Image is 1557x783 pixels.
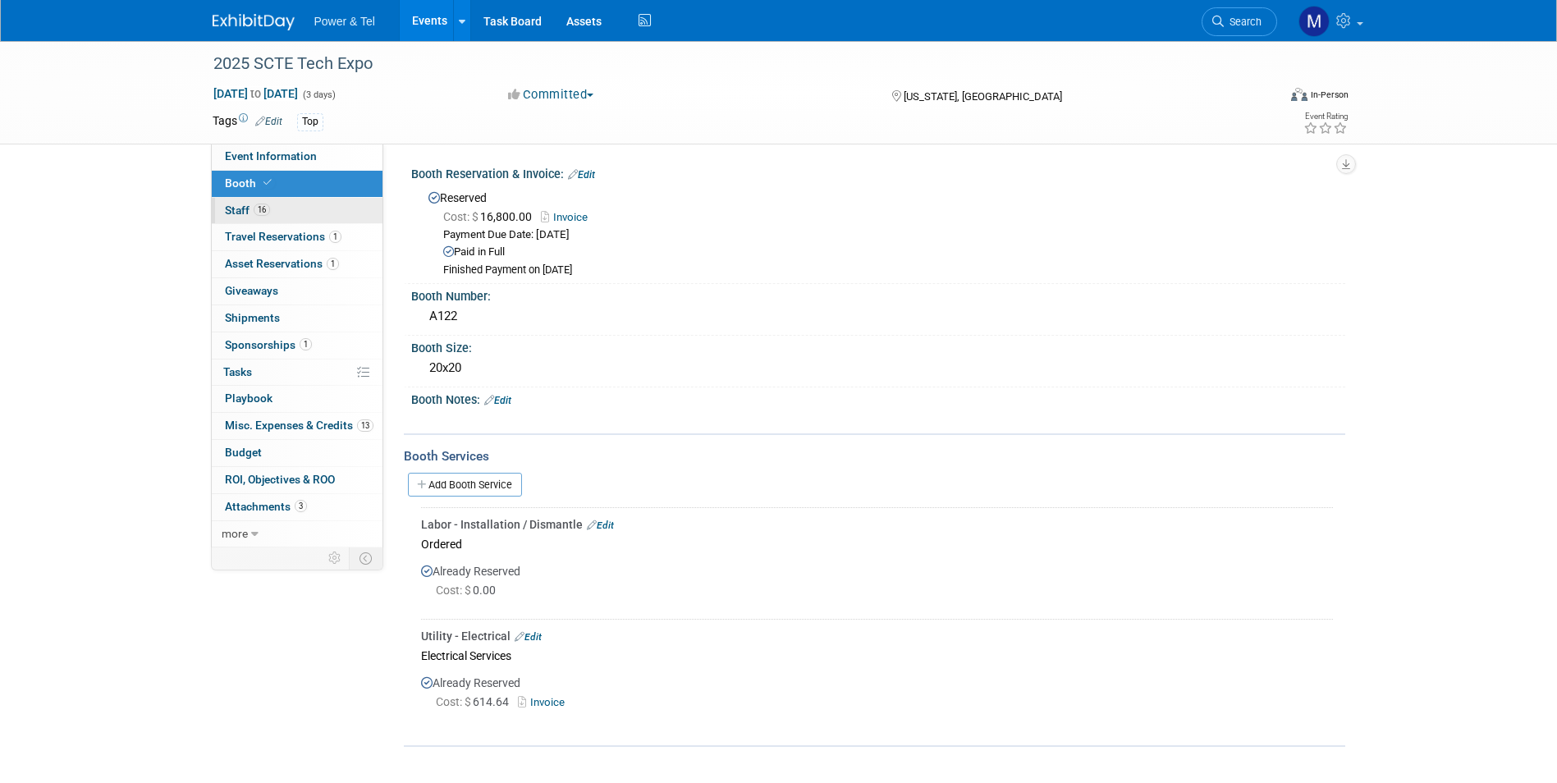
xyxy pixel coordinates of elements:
[436,584,502,597] span: 0.00
[212,332,382,359] a: Sponsorships1
[212,171,382,197] a: Booth
[424,304,1333,329] div: A122
[225,419,373,432] span: Misc. Expenses & Credits
[411,162,1345,183] div: Booth Reservation & Invoice:
[225,204,270,217] span: Staff
[443,210,538,223] span: 16,800.00
[518,696,571,708] a: Invoice
[248,87,263,100] span: to
[411,284,1345,304] div: Booth Number:
[421,628,1333,644] div: Utility - Electrical
[212,224,382,250] a: Travel Reservations1
[1291,88,1307,101] img: Format-Inperson.png
[349,547,382,569] td: Toggle Event Tabs
[225,149,317,163] span: Event Information
[212,251,382,277] a: Asset Reservations1
[408,473,522,497] a: Add Booth Service
[213,112,282,131] td: Tags
[421,555,1333,613] div: Already Reserved
[300,338,312,350] span: 1
[1202,7,1277,36] a: Search
[263,178,272,187] i: Booth reservation complete
[223,365,252,378] span: Tasks
[212,467,382,493] a: ROI, Objectives & ROO
[424,355,1333,381] div: 20x20
[357,419,373,432] span: 13
[254,204,270,216] span: 16
[225,446,262,459] span: Budget
[421,516,1333,533] div: Labor - Installation / Dismantle
[484,395,511,406] a: Edit
[212,386,382,412] a: Playbook
[327,258,339,270] span: 1
[1180,85,1349,110] div: Event Format
[212,440,382,466] a: Budget
[225,257,339,270] span: Asset Reservations
[443,227,1333,243] div: Payment Due Date: [DATE]
[421,533,1333,555] div: Ordered
[212,144,382,170] a: Event Information
[225,284,278,297] span: Giveaways
[502,86,600,103] button: Committed
[297,113,323,130] div: Top
[436,695,515,708] span: 614.64
[213,86,299,101] span: [DATE] [DATE]
[212,305,382,332] a: Shipments
[404,447,1345,465] div: Booth Services
[443,245,1333,260] div: Paid in Full
[436,584,473,597] span: Cost: $
[295,500,307,512] span: 3
[225,176,275,190] span: Booth
[212,521,382,547] a: more
[222,527,248,540] span: more
[212,494,382,520] a: Attachments3
[225,230,341,243] span: Travel Reservations
[225,311,280,324] span: Shipments
[1298,6,1330,37] img: Madalyn Bobbitt
[1303,112,1348,121] div: Event Rating
[225,338,312,351] span: Sponsorships
[314,15,375,28] span: Power & Tel
[443,263,1333,277] div: Finished Payment on [DATE]
[436,695,473,708] span: Cost: $
[255,116,282,127] a: Edit
[212,413,382,439] a: Misc. Expenses & Credits13
[329,231,341,243] span: 1
[321,547,350,569] td: Personalize Event Tab Strip
[301,89,336,100] span: (3 days)
[225,500,307,513] span: Attachments
[443,210,480,223] span: Cost: $
[213,14,295,30] img: ExhibitDay
[225,391,272,405] span: Playbook
[212,359,382,386] a: Tasks
[424,185,1333,278] div: Reserved
[904,90,1062,103] span: [US_STATE], [GEOGRAPHIC_DATA]
[1224,16,1262,28] span: Search
[208,49,1252,79] div: 2025 SCTE Tech Expo
[421,644,1333,666] div: Electrical Services
[1310,89,1349,101] div: In-Person
[411,387,1345,409] div: Booth Notes:
[411,336,1345,356] div: Booth Size:
[421,666,1333,726] div: Already Reserved
[212,278,382,304] a: Giveaways
[587,520,614,531] a: Edit
[515,631,542,643] a: Edit
[541,211,596,223] a: Invoice
[225,473,335,486] span: ROI, Objectives & ROO
[568,169,595,181] a: Edit
[212,198,382,224] a: Staff16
